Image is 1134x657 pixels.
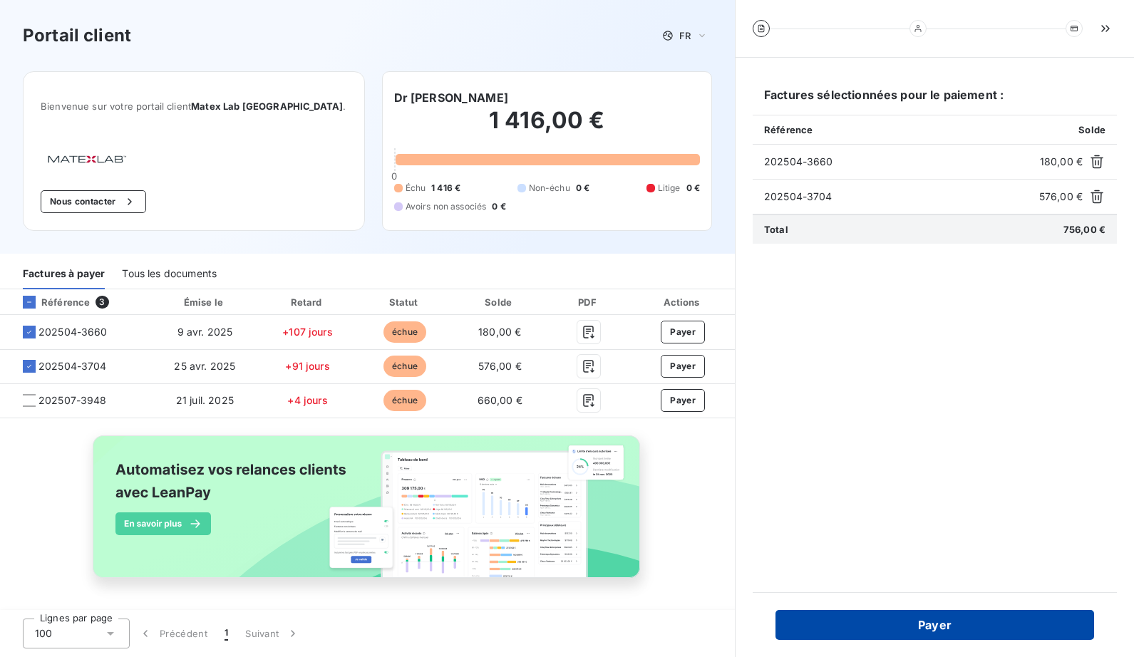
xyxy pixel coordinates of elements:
[406,200,487,213] span: Avoirs non associés
[634,295,732,309] div: Actions
[764,190,1034,204] span: 202504-3704
[383,356,426,377] span: échue
[174,360,235,372] span: 25 avr. 2025
[38,359,107,373] span: 202504-3704
[41,190,146,213] button: Nous contacter
[679,30,691,41] span: FR
[1039,190,1083,204] span: 576,00 €
[478,394,522,406] span: 660,00 €
[122,259,217,289] div: Tous les documents
[764,224,788,235] span: Total
[262,295,354,309] div: Retard
[550,295,628,309] div: PDF
[492,200,505,213] span: 0 €
[576,182,589,195] span: 0 €
[391,170,397,182] span: 0
[191,100,343,112] span: Matex Lab [GEOGRAPHIC_DATA]
[1040,155,1083,169] span: 180,00 €
[383,321,426,343] span: échue
[775,610,1094,640] button: Payer
[360,295,450,309] div: Statut
[38,325,108,339] span: 202504-3660
[686,182,700,195] span: 0 €
[225,626,228,641] span: 1
[23,23,131,48] h3: Portail client
[383,390,426,411] span: échue
[406,182,426,195] span: Échu
[478,326,521,338] span: 180,00 €
[96,296,108,309] span: 3
[41,149,132,167] img: Company logo
[130,619,216,648] button: Précédent
[80,427,656,602] img: banner
[237,619,309,648] button: Suivant
[661,355,705,378] button: Payer
[658,182,681,195] span: Litige
[35,626,52,641] span: 100
[287,394,327,406] span: +4 jours
[177,326,233,338] span: 9 avr. 2025
[11,296,90,309] div: Référence
[764,124,813,135] span: Référence
[394,106,701,149] h2: 1 416,00 €
[455,295,543,309] div: Solde
[154,295,255,309] div: Émise le
[41,100,347,112] span: Bienvenue sur votre portail client .
[431,182,460,195] span: 1 416 €
[661,389,705,412] button: Payer
[285,360,329,372] span: +91 jours
[478,360,522,372] span: 576,00 €
[764,155,1034,169] span: 202504-3660
[23,259,105,289] div: Factures à payer
[282,326,333,338] span: +107 jours
[661,321,705,343] button: Payer
[38,393,107,408] span: 202507-3948
[1063,224,1105,235] span: 756,00 €
[394,89,508,106] h6: Dr [PERSON_NAME]
[1078,124,1105,135] span: Solde
[176,394,234,406] span: 21 juil. 2025
[216,619,237,648] button: 1
[753,86,1117,115] h6: Factures sélectionnées pour le paiement :
[529,182,570,195] span: Non-échu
